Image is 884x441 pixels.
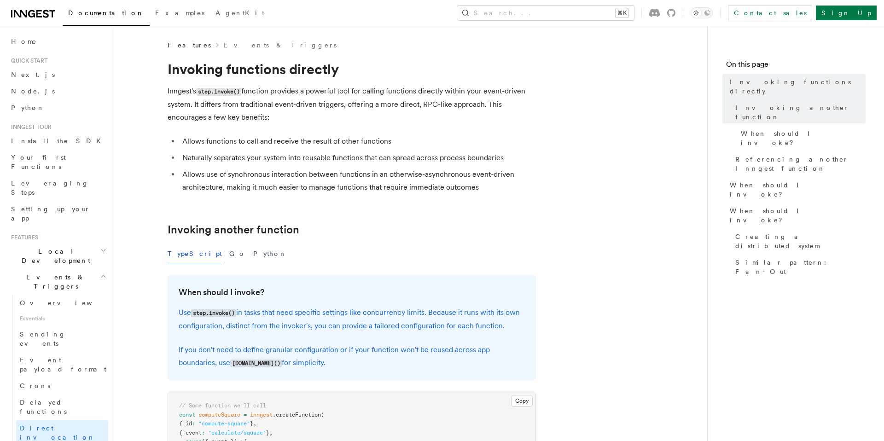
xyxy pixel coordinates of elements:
span: Examples [155,9,204,17]
button: Python [253,244,287,264]
li: Allows use of synchronous interaction between functions in an otherwise-asynchronous event-driven... [180,168,536,194]
span: { id [179,420,192,427]
span: } [266,429,269,436]
span: computeSquare [198,412,240,418]
span: Inngest tour [7,123,52,131]
a: Leveraging Steps [7,175,108,201]
button: Events & Triggers [7,269,108,295]
a: Overview [16,295,108,311]
a: Event payload format [16,352,108,377]
code: [DOMAIN_NAME]() [230,360,282,367]
span: Features [7,234,38,241]
a: Sign Up [816,6,877,20]
a: When should I invoke? [179,286,264,299]
span: Next.js [11,71,55,78]
span: When should I invoke? [741,129,866,147]
a: Node.js [7,83,108,99]
li: Naturally separates your system into reusable functions that can spread across process boundaries [180,151,536,164]
span: Your first Functions [11,154,66,170]
span: { event [179,429,202,436]
span: Crons [20,382,50,389]
code: step.invoke() [196,88,241,96]
a: Creating a distributed system [732,228,866,254]
span: Invoking functions directly [730,77,866,96]
span: Direct invocation [20,424,95,441]
span: Python [11,104,45,111]
a: Crons [16,377,108,394]
a: Referencing another Inngest function [732,151,866,177]
a: Invoking functions directly [726,74,866,99]
span: } [250,420,253,427]
p: Inngest's function provides a powerful tool for calling functions directly within your event-driv... [168,85,536,124]
a: Setting up your app [7,201,108,226]
a: Contact sales [728,6,812,20]
span: Install the SDK [11,137,106,145]
span: When should I invoke? [730,206,866,225]
span: "compute-square" [198,420,250,427]
a: AgentKit [210,3,270,25]
span: = [244,412,247,418]
span: Quick start [7,57,47,64]
span: Invoking another function [735,103,866,122]
span: Leveraging Steps [11,180,89,196]
a: When should I invoke? [726,203,866,228]
span: Documentation [68,9,144,17]
h1: Invoking functions directly [168,61,536,77]
p: If you don't need to define granular configuration or if your function won't be reused across app... [179,343,525,370]
span: Similar pattern: Fan-Out [735,258,866,276]
span: Setting up your app [11,205,90,222]
span: const [179,412,195,418]
p: Use in tasks that need specific settings like concurrency limits. Because it runs with its own co... [179,306,525,332]
span: Features [168,41,211,50]
a: Home [7,33,108,50]
a: Invoking another function [732,99,866,125]
button: Go [229,244,246,264]
span: Home [11,37,37,46]
span: ( [321,412,324,418]
span: .createFunction [273,412,321,418]
span: Sending events [20,331,66,347]
span: : [192,420,195,427]
a: Events & Triggers [224,41,337,50]
button: TypeScript [168,244,222,264]
li: Allows functions to call and receive the result of other functions [180,135,536,148]
a: Examples [150,3,210,25]
a: Your first Functions [7,149,108,175]
span: Referencing another Inngest function [735,155,866,173]
a: Next.js [7,66,108,83]
span: Essentials [16,311,108,326]
a: Documentation [63,3,150,26]
button: Search...⌘K [457,6,634,20]
span: Creating a distributed system [735,232,866,250]
a: Python [7,99,108,116]
span: Local Development [7,247,100,265]
a: Sending events [16,326,108,352]
a: When should I invoke? [726,177,866,203]
span: "calculate/square" [208,429,266,436]
code: step.invoke() [191,309,236,317]
span: Events & Triggers [7,273,100,291]
a: When should I invoke? [737,125,866,151]
span: Node.js [11,87,55,95]
button: Toggle dark mode [691,7,713,18]
a: Install the SDK [7,133,108,149]
span: Event payload format [20,356,106,373]
span: // Some function we'll call [179,402,266,409]
span: inngest [250,412,273,418]
span: : [202,429,205,436]
span: , [269,429,273,436]
kbd: ⌘K [616,8,628,17]
span: Delayed functions [20,399,67,415]
span: Overview [20,299,115,307]
span: , [253,420,256,427]
a: Delayed functions [16,394,108,420]
h4: On this page [726,59,866,74]
button: Copy [511,395,533,407]
a: Similar pattern: Fan-Out [732,254,866,280]
a: Invoking another function [168,223,299,236]
span: AgentKit [215,9,264,17]
span: When should I invoke? [730,180,866,199]
button: Local Development [7,243,108,269]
